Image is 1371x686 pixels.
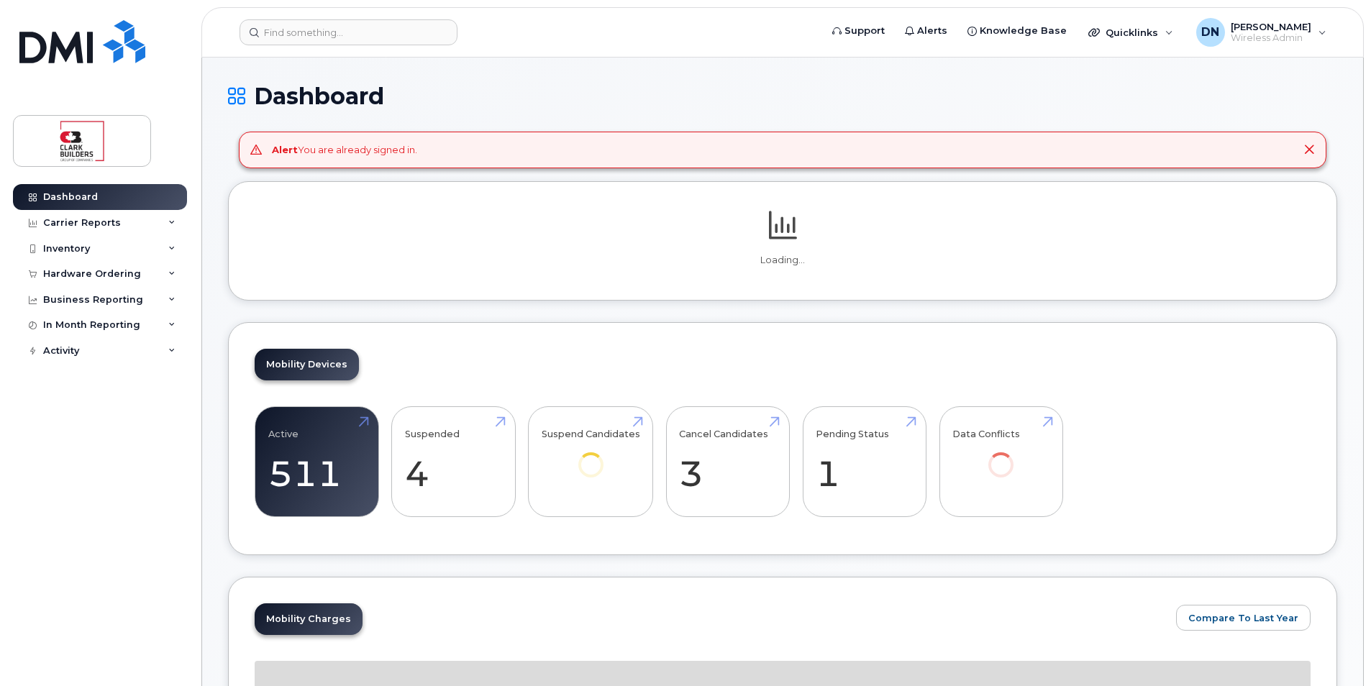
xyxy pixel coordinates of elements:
a: Suspended 4 [405,414,502,509]
span: Compare To Last Year [1188,611,1298,625]
a: Data Conflicts [952,414,1049,497]
a: Pending Status 1 [816,414,913,509]
a: Mobility Devices [255,349,359,380]
button: Compare To Last Year [1176,605,1311,631]
a: Suspend Candidates [542,414,640,497]
p: Loading... [255,254,1311,267]
a: Mobility Charges [255,603,363,635]
a: Cancel Candidates 3 [679,414,776,509]
strong: Alert [272,144,298,155]
h1: Dashboard [228,83,1337,109]
a: Active 511 [268,414,365,509]
div: You are already signed in. [272,143,417,157]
